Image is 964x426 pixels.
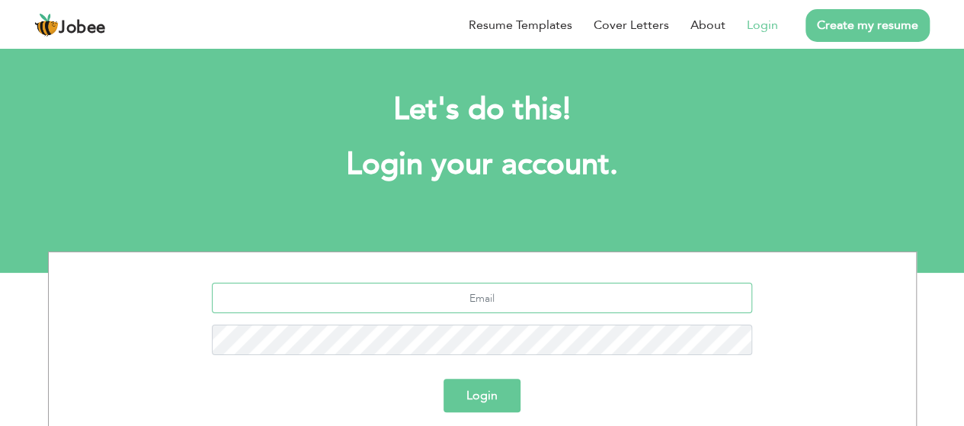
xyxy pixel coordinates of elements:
a: Cover Letters [594,16,669,34]
a: Login [747,16,778,34]
img: jobee.io [34,13,59,37]
button: Login [444,379,520,412]
a: About [690,16,725,34]
h1: Login your account. [71,145,894,184]
a: Jobee [34,13,106,37]
a: Resume Templates [469,16,572,34]
span: Jobee [59,20,106,37]
a: Create my resume [805,9,930,42]
input: Email [212,283,752,313]
h2: Let's do this! [71,90,894,130]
